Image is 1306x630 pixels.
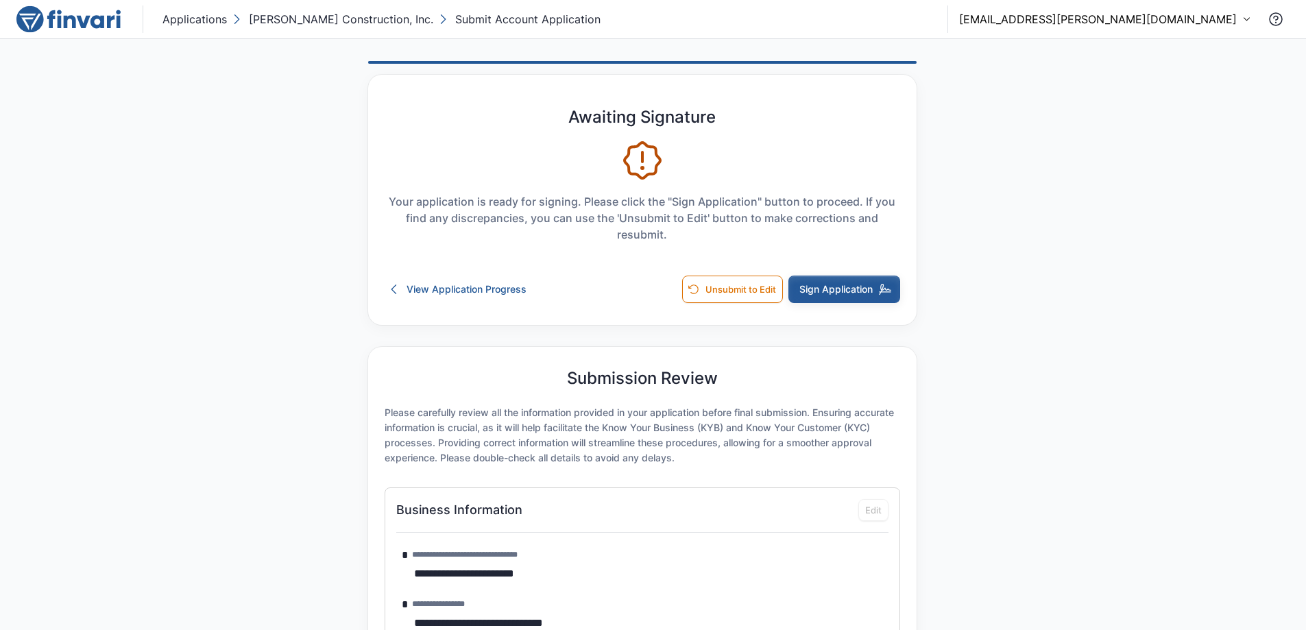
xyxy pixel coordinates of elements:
[160,8,230,30] button: Applications
[396,502,522,518] h6: Business Information
[385,193,900,243] p: Your application is ready for signing. Please click the "Sign Application" button to proceed. If ...
[959,11,1237,27] p: [EMAIL_ADDRESS][PERSON_NAME][DOMAIN_NAME]
[230,8,436,30] button: [PERSON_NAME] Construction, Inc.
[249,11,433,27] p: [PERSON_NAME] Construction, Inc.
[682,276,783,303] button: Unsubmit to Edit
[162,11,227,27] p: Applications
[1262,5,1290,33] button: Contact Support
[385,405,900,465] h6: Please carefully review all the information provided in your application before final submission....
[16,5,121,33] img: logo
[567,369,718,389] h5: Submission Review
[436,8,603,30] button: Submit Account Application
[568,108,716,128] h5: Awaiting Signature
[455,11,601,27] p: Submit Account Application
[959,11,1251,27] button: [EMAIL_ADDRESS][PERSON_NAME][DOMAIN_NAME]
[385,276,532,303] button: View Application Progress
[788,276,900,303] button: Sign Application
